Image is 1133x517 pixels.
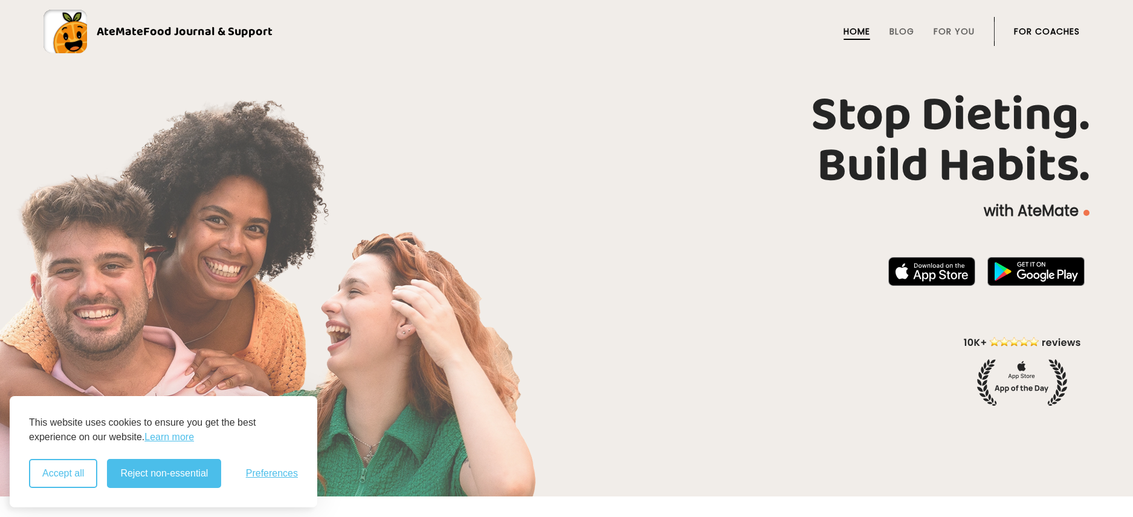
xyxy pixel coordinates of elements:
div: AteMate [87,22,273,41]
a: AteMateFood Journal & Support [44,10,1089,53]
img: badge-download-google.png [987,257,1085,286]
button: Toggle preferences [246,468,298,479]
a: Blog [889,27,914,36]
button: Reject non-essential [107,459,221,488]
p: with AteMate [44,201,1089,221]
span: Food Journal & Support [143,22,273,41]
a: Learn more [144,430,194,444]
img: home-hero-appoftheday.png [955,335,1089,406]
a: For You [934,27,975,36]
h1: Stop Dieting. Build Habits. [44,90,1089,192]
a: For Coaches [1014,27,1080,36]
img: badge-download-apple.svg [888,257,975,286]
a: Home [844,27,870,36]
button: Accept all cookies [29,459,97,488]
p: This website uses cookies to ensure you get the best experience on our website. [29,415,298,444]
span: Preferences [246,468,298,479]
